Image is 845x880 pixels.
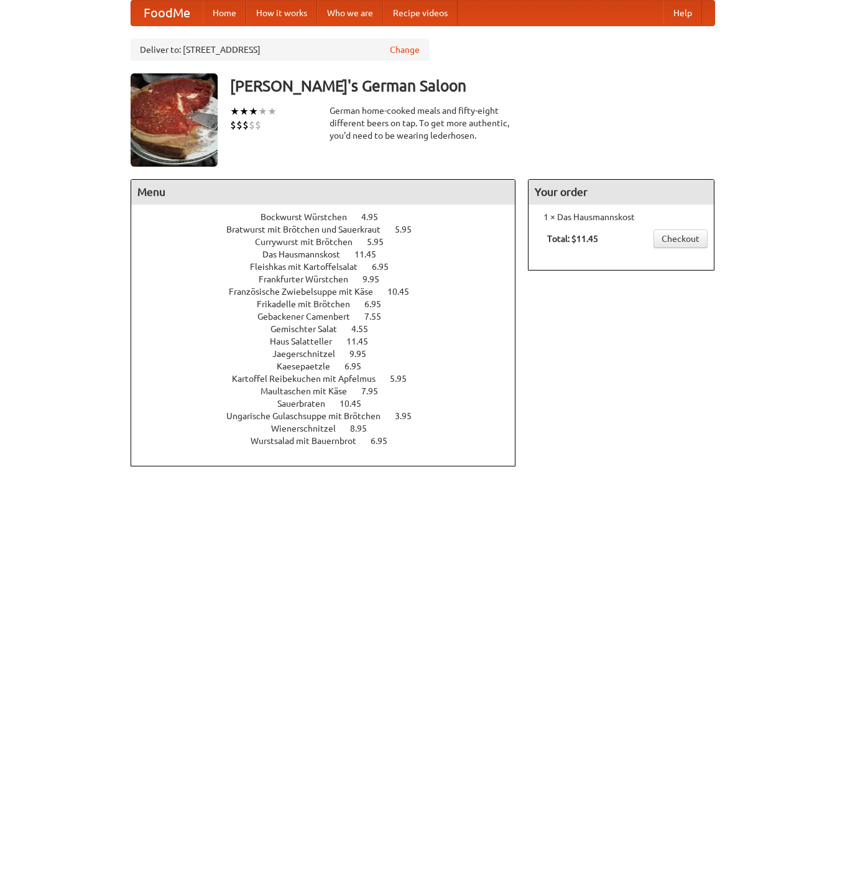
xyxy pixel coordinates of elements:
span: 9.95 [349,349,379,359]
span: Fleishkas mit Kartoffelsalat [250,262,370,272]
span: Bockwurst Würstchen [261,212,359,222]
a: Gemischter Salat 4.55 [270,324,391,334]
h3: [PERSON_NAME]'s German Saloon [230,73,715,98]
span: 6.95 [364,299,394,309]
span: 10.45 [339,399,374,409]
span: Ungarische Gulaschsuppe mit Brötchen [226,411,393,421]
span: 6.95 [371,436,400,446]
span: Frankfurter Würstchen [259,274,361,284]
li: ★ [249,104,258,118]
a: Gebackener Camenbert 7.55 [257,312,404,322]
a: Frankfurter Würstchen 9.95 [259,274,402,284]
a: Haus Salatteller 11.45 [270,336,391,346]
a: Home [203,1,246,25]
span: 7.55 [364,312,394,322]
span: Jaegerschnitzel [272,349,348,359]
span: 3.95 [395,411,424,421]
a: Kaesepaetzle 6.95 [277,361,384,371]
a: Jaegerschnitzel 9.95 [272,349,389,359]
a: Kartoffel Reibekuchen mit Apfelmus 5.95 [232,374,430,384]
img: angular.jpg [131,73,218,167]
span: 5.95 [390,374,419,384]
span: Wienerschnitzel [271,424,348,433]
a: How it works [246,1,317,25]
a: Currywurst mit Brötchen 5.95 [255,237,407,247]
a: Sauerbraten 10.45 [277,399,384,409]
h4: Menu [131,180,515,205]
span: Französische Zwiebelsuppe mit Käse [229,287,386,297]
a: Ungarische Gulaschsuppe mit Brötchen 3.95 [226,411,435,421]
span: Sauerbraten [277,399,338,409]
span: 4.95 [361,212,390,222]
span: Maultaschen mit Käse [261,386,359,396]
span: Wurstsalad mit Bauernbrot [251,436,369,446]
li: ★ [267,104,277,118]
a: Fleishkas mit Kartoffelsalat 6.95 [250,262,412,272]
span: Currywurst mit Brötchen [255,237,365,247]
span: Haus Salatteller [270,336,344,346]
li: 1 × Das Hausmannskost [535,211,708,223]
span: 5.95 [367,237,396,247]
span: 11.45 [346,336,381,346]
a: Wurstsalad mit Bauernbrot 6.95 [251,436,410,446]
span: 6.95 [344,361,374,371]
li: $ [255,118,261,132]
b: Total: $11.45 [547,234,598,244]
li: $ [230,118,236,132]
span: Frikadelle mit Brötchen [257,299,362,309]
span: 6.95 [372,262,401,272]
li: ★ [230,104,239,118]
a: Change [390,44,420,56]
a: Who we are [317,1,383,25]
span: 7.95 [361,386,390,396]
a: Das Hausmannskost 11.45 [262,249,399,259]
a: FoodMe [131,1,203,25]
li: $ [242,118,249,132]
span: 5.95 [395,225,424,234]
li: $ [249,118,255,132]
span: 10.45 [387,287,422,297]
span: Bratwurst mit Brötchen und Sauerkraut [226,225,393,234]
a: Help [663,1,702,25]
a: Recipe videos [383,1,458,25]
span: Das Hausmannskost [262,249,353,259]
li: ★ [258,104,267,118]
span: 9.95 [362,274,392,284]
div: Deliver to: [STREET_ADDRESS] [131,39,429,61]
a: Bockwurst Würstchen 4.95 [261,212,401,222]
a: Checkout [653,229,708,248]
span: 4.55 [351,324,381,334]
span: Gemischter Salat [270,324,349,334]
span: Gebackener Camenbert [257,312,362,322]
a: Französische Zwiebelsuppe mit Käse 10.45 [229,287,432,297]
span: 11.45 [354,249,389,259]
li: $ [236,118,242,132]
a: Wienerschnitzel 8.95 [271,424,390,433]
span: Kaesepaetzle [277,361,343,371]
span: 8.95 [350,424,379,433]
a: Maultaschen mit Käse 7.95 [261,386,401,396]
h4: Your order [529,180,714,205]
div: German home-cooked meals and fifty-eight different beers on tap. To get more authentic, you'd nee... [330,104,516,142]
li: ★ [239,104,249,118]
a: Bratwurst mit Brötchen und Sauerkraut 5.95 [226,225,435,234]
a: Frikadelle mit Brötchen 6.95 [257,299,404,309]
span: Kartoffel Reibekuchen mit Apfelmus [232,374,388,384]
